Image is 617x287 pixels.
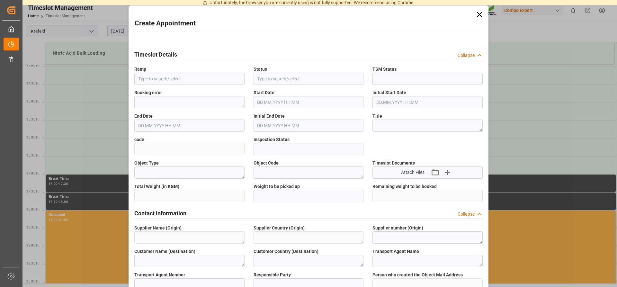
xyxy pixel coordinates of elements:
[134,248,195,255] span: Customer Name (Destination)
[372,89,406,96] span: Initial Start Date
[254,73,364,85] input: Type to search/select
[254,89,274,96] span: Start Date
[458,52,475,59] div: Collapse
[254,183,300,190] span: Weight to be picked up
[254,136,290,143] span: Inspection Status
[134,73,245,85] input: Type to search/select
[254,96,364,108] input: DD.MM.YYYY HH:MM
[372,272,463,278] span: Person who created the Object Mail Address
[134,89,162,96] span: Booking error
[254,248,318,255] span: Customer Country (Destination)
[134,225,182,231] span: Supplier Name (Origin)
[134,160,159,166] span: Object Type
[254,66,267,73] span: Status
[134,50,177,59] h2: Timeslot Details
[372,183,437,190] span: Remaining weight to be booked
[134,120,245,132] input: DD.MM.YYYY HH:MM
[134,113,153,120] span: End Date
[254,272,291,278] span: Responsible Party
[254,225,305,231] span: Supplier Country (Origin)
[372,160,415,166] span: Timeslot Documents
[134,183,179,190] span: Total Weight (in KGM)
[254,120,364,132] input: DD.MM.YYYY HH:MM
[372,66,397,73] span: TSM Status
[372,225,423,231] span: Supplier number (Origin)
[401,169,425,176] span: Attach Files
[254,160,279,166] span: Object Code
[134,272,185,278] span: Transport Agent Number
[254,113,285,120] span: Initial End Date
[134,136,144,143] span: code
[372,96,483,108] input: DD.MM.YYYY HH:MM
[134,66,146,73] span: Ramp
[372,248,419,255] span: Transport Agent Name
[134,209,186,218] h2: Contact Information
[135,18,196,29] h2: Create Appointment
[372,113,382,120] span: Title
[458,211,475,218] div: Collapse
